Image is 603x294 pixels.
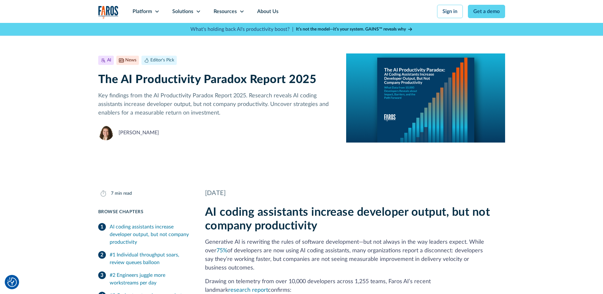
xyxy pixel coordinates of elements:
div: #1 Individual throughput soars, review queues balloon [110,251,190,266]
div: 7 [111,190,113,197]
a: Get a demo [468,5,505,18]
div: AI coding assistants increase developer output, but not company productivity [110,223,190,246]
div: Browse Chapters [98,209,190,215]
p: What's holding back AI's productivity boost? | [190,25,293,33]
strong: It’s not the model—it’s your system. GAINS™ reveals why [296,27,406,31]
img: Revisit consent button [7,277,17,287]
p: Key findings from the AI Productivity Paradox Report 2025. Research reveals AI coding assistants ... [98,92,336,117]
a: research report [228,287,268,293]
div: [DATE] [205,188,505,198]
a: Sign in [437,5,463,18]
p: Generative AI is rewriting the rules of software development—but not always in the way leaders ex... [205,238,505,272]
div: Solutions [172,8,193,15]
div: AI [107,57,111,64]
div: News [125,57,136,64]
a: #1 Individual throughput soars, review queues balloon [98,248,190,269]
a: #2 Engineers juggle more workstreams per day [98,269,190,289]
div: Resources [214,8,237,15]
img: Logo of the analytics and reporting company Faros. [98,6,119,19]
div: #2 Engineers juggle more workstreams per day [110,271,190,287]
a: It’s not the model—it’s your system. GAINS™ reveals why [296,26,413,33]
img: Neely Dunlap [98,125,113,140]
h2: AI coding assistants increase developer output, but not company productivity [205,206,505,233]
div: min read [115,190,132,197]
a: home [98,6,119,19]
div: Editor's Pick [150,57,174,64]
img: A report cover on a blue background. The cover reads:The AI Productivity Paradox: AI Coding Assis... [346,53,505,143]
button: Cookie Settings [7,277,17,287]
a: 75% [216,248,227,254]
div: Platform [133,8,152,15]
h1: The AI Productivity Paradox Report 2025 [98,73,336,87]
a: AI coding assistants increase developer output, but not company productivity [98,220,190,248]
div: [PERSON_NAME] [119,129,159,136]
